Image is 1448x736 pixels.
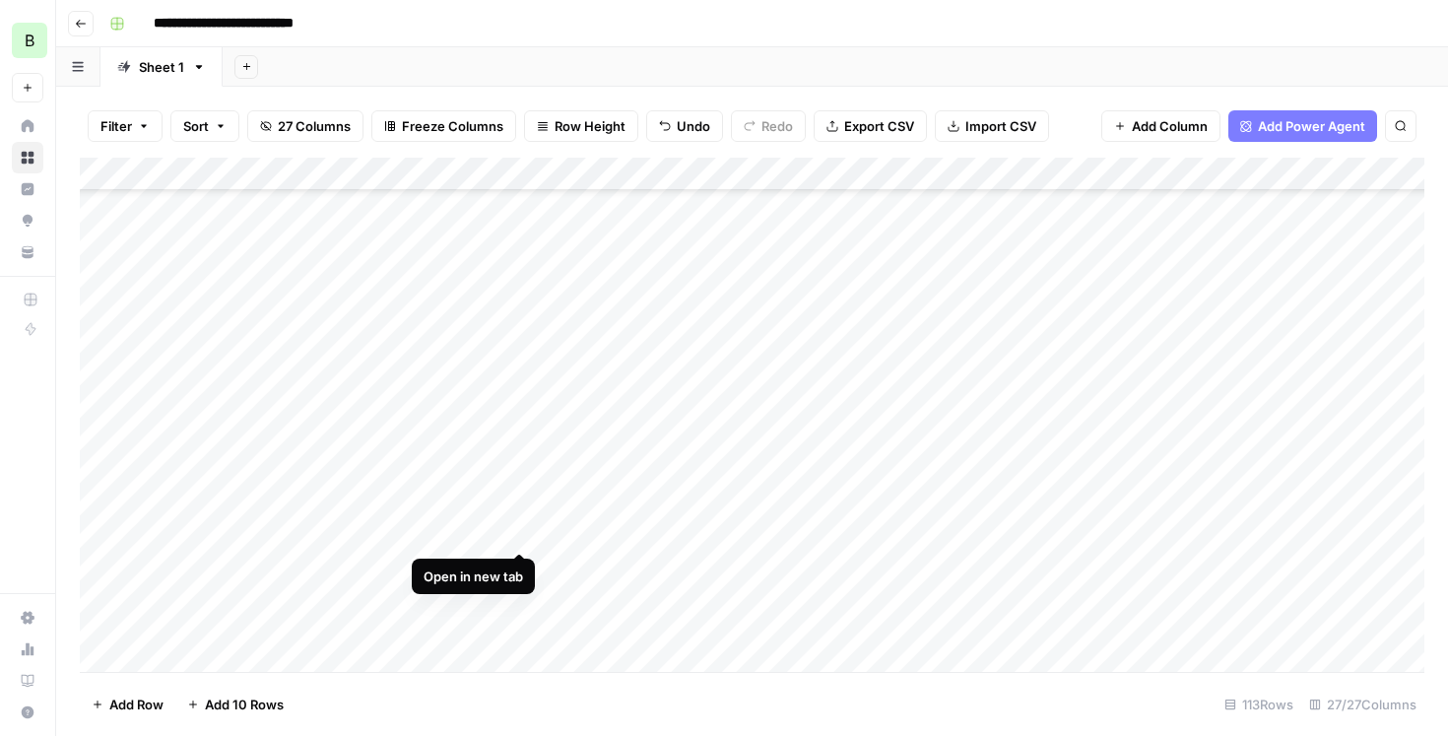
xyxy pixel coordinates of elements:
[12,205,43,236] a: Opportunities
[88,110,163,142] button: Filter
[524,110,638,142] button: Row Height
[80,689,175,720] button: Add Row
[175,689,296,720] button: Add 10 Rows
[12,602,43,634] a: Settings
[12,16,43,65] button: Workspace: Blindspot
[100,47,223,87] a: Sheet 1
[555,116,625,136] span: Row Height
[731,110,806,142] button: Redo
[646,110,723,142] button: Undo
[100,116,132,136] span: Filter
[935,110,1049,142] button: Import CSV
[12,665,43,697] a: Learning Hub
[814,110,927,142] button: Export CSV
[761,116,793,136] span: Redo
[109,695,164,714] span: Add Row
[1217,689,1301,720] div: 113 Rows
[371,110,516,142] button: Freeze Columns
[1101,110,1220,142] button: Add Column
[677,116,710,136] span: Undo
[424,567,523,586] div: Open in new tab
[139,57,184,77] div: Sheet 1
[12,173,43,205] a: Insights
[1258,116,1365,136] span: Add Power Agent
[12,236,43,268] a: Your Data
[12,634,43,665] a: Usage
[1228,110,1377,142] button: Add Power Agent
[1301,689,1424,720] div: 27/27 Columns
[183,116,209,136] span: Sort
[12,110,43,142] a: Home
[170,110,239,142] button: Sort
[278,116,351,136] span: 27 Columns
[402,116,503,136] span: Freeze Columns
[12,697,43,728] button: Help + Support
[247,110,363,142] button: 27 Columns
[844,116,914,136] span: Export CSV
[205,695,284,714] span: Add 10 Rows
[12,142,43,173] a: Browse
[965,116,1036,136] span: Import CSV
[1132,116,1208,136] span: Add Column
[25,29,34,52] span: B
